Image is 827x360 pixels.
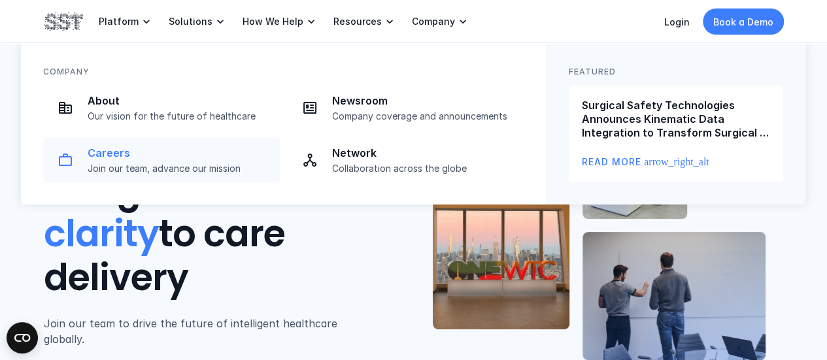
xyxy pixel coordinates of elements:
[332,163,516,174] p: Collaboration across the globe
[58,100,73,116] img: Company icon
[44,316,380,347] p: Join our team to drive the future of intelligent healthcare globally.
[243,16,303,27] p: How We Help
[43,65,90,78] p: Company
[43,138,280,182] a: Briefcase iconCareersJoin our team, advance our mission
[412,16,455,27] p: Company
[713,15,773,29] p: Book a Demo
[664,16,690,27] a: Login
[44,165,319,259] span: truth and clarity
[302,152,318,168] img: Network icon
[88,163,272,174] p: Join our team, advance our mission
[169,16,212,27] p: Solutions
[644,157,654,167] span: arrow_right_alt
[44,10,83,33] img: SST logo
[332,110,516,122] p: Company coverage and announcements
[582,155,641,169] p: Read More
[433,137,569,329] img: One World Trade Center office with NYC skyline in the background
[58,152,73,168] img: Briefcase icon
[7,322,38,353] button: Open CMP widget
[302,100,318,116] img: Newspaper icon
[582,99,770,139] p: Surgical Safety Technologies Announces Kinematic Data Integration to Transform Surgical Proficien...
[44,124,380,300] h1: Together we can bring to care delivery
[88,146,272,160] p: Careers
[569,86,783,182] a: Surgical Safety Technologies Announces Kinematic Data Integration to Transform Surgical Proficien...
[43,86,280,130] a: Company iconAboutOur vision for the future of healthcare
[569,65,616,78] p: FEATURED
[333,16,382,27] p: Resources
[288,138,524,182] a: Network iconNetworkCollaboration across the globe
[88,110,272,122] p: Our vision for the future of healthcare
[88,94,272,108] p: About
[332,146,516,160] p: Network
[332,94,516,108] p: Newsroom
[703,8,784,35] a: Book a Demo
[99,16,139,27] p: Platform
[288,86,524,130] a: Newspaper iconNewsroomCompany coverage and announcements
